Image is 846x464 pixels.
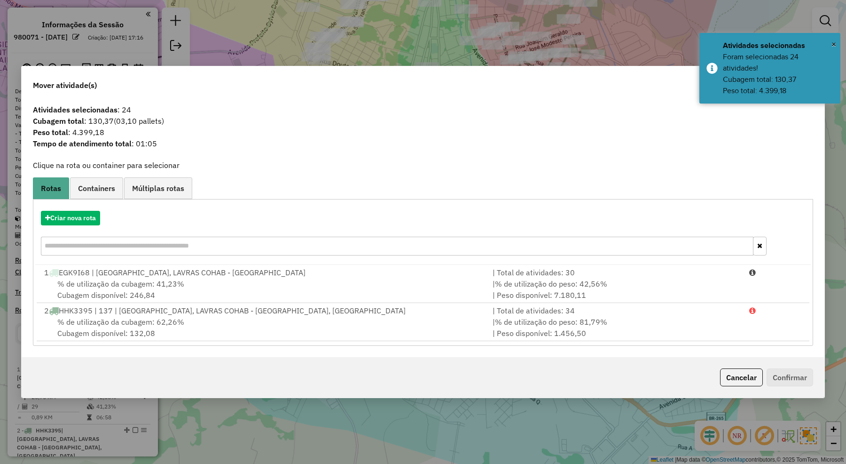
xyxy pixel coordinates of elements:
i: Porcentagens após mover as atividades: Cubagem: 99,51% Peso: 136,78% [749,307,756,314]
span: % de utilização da cubagem: 62,26% [57,317,184,327]
span: (03,10 pallets) [114,116,164,126]
div: 1 EGK9I68 | [GEOGRAPHIC_DATA], LAVRAS COHAB - [GEOGRAPHIC_DATA] [39,267,487,278]
div: | | Peso disponível: 7.180,11 [487,278,743,301]
div: | Total de atividades: 30 [487,267,743,278]
strong: Tempo de atendimento total [33,139,132,148]
div: | | Peso disponível: 1.456,50 [487,316,743,339]
strong: Peso total [33,128,68,137]
span: : 24 [27,104,819,115]
span: Rotas [41,184,61,192]
span: % de utilização do peso: 81,79% [495,317,607,327]
div: 2 [39,305,487,316]
button: Close [831,37,836,51]
strong: Atividades selecionadas [33,105,117,114]
span: % de utilização do peso: 42,56% [495,279,607,288]
strong: Cubagem total [33,116,84,126]
span: Mover atividade(s) [33,80,97,91]
span: × [831,39,836,49]
div: Cubagem disponível: 246,84 [39,278,487,301]
span: HHK3395 | 137 | [GEOGRAPHIC_DATA], LAVRAS COHAB - [GEOGRAPHIC_DATA], [GEOGRAPHIC_DATA] [59,306,406,315]
span: % de utilização da cubagem: 41,23% [57,279,184,288]
label: Clique na rota ou container para selecionar [33,160,180,171]
span: : 130,37 [27,115,819,127]
div: | Total de atividades: 34 [487,305,743,316]
span: Containers [78,184,115,192]
span: Múltiplas rotas [132,184,184,192]
span: : 01:05 [27,138,819,149]
span: : 4.399,18 [27,127,819,138]
div: Atividades selecionadas [723,40,833,51]
button: Cancelar [720,368,763,386]
i: Porcentagens após mover as atividades: Cubagem: 72,27% Peso: 77,75% [749,269,756,276]
div: Foram selecionadas 24 atividades! Cubagem total: 130,37 Peso total: 4.399,18 [723,51,833,96]
div: Cubagem disponível: 132,08 [39,316,487,339]
button: Criar nova rota [41,211,100,225]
